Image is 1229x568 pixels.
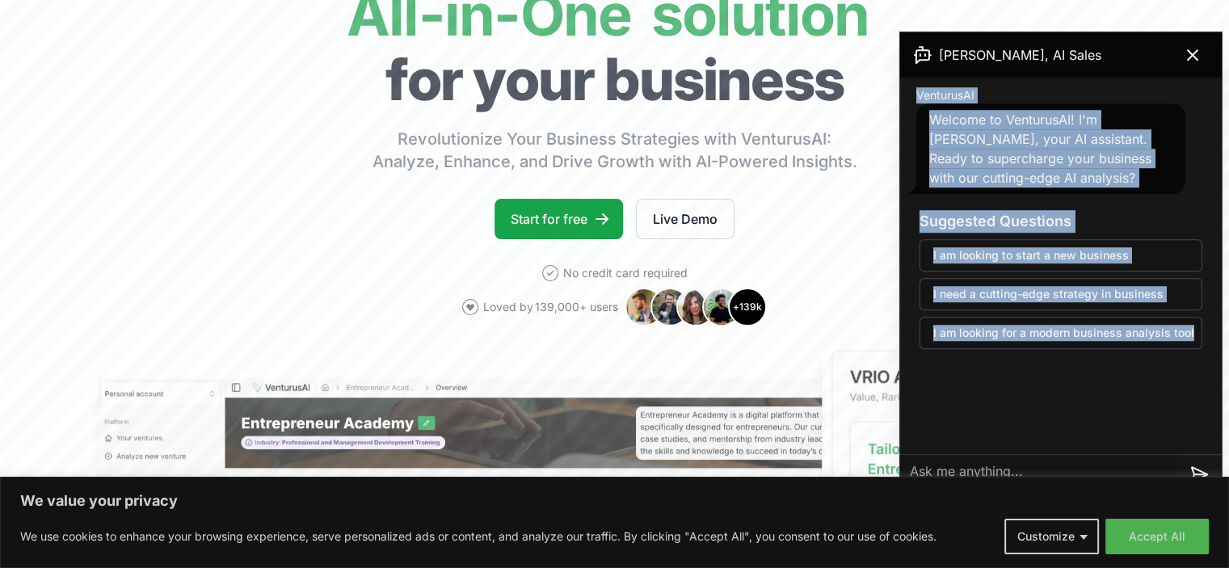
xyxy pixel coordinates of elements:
button: Customize [1004,519,1099,554]
h3: Suggested Questions [920,210,1202,233]
button: Accept All [1105,519,1209,554]
img: Avatar 2 [650,288,689,326]
button: I am looking for a modern business analysis tool [920,317,1202,349]
p: We value your privacy [20,491,1209,511]
a: Live Demo [636,199,734,239]
button: I am looking to start a new business [920,239,1202,271]
a: Start for free [495,199,623,239]
span: [PERSON_NAME], AI Sales [939,45,1101,65]
img: Avatar 4 [702,288,741,326]
span: VenturusAI [916,87,974,103]
p: We use cookies to enhance your browsing experience, serve personalized ads or content, and analyz... [20,527,936,546]
img: Avatar 1 [625,288,663,326]
button: I need a cutting-edge strategy in business [920,278,1202,310]
span: Welcome to VenturusAI! I'm [PERSON_NAME], your AI assistant. Ready to supercharge your business w... [929,111,1151,186]
img: Avatar 3 [676,288,715,326]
